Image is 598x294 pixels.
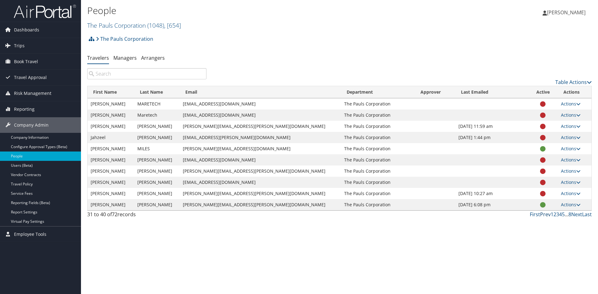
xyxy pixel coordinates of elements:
a: The Pauls Corporation [96,33,153,45]
td: The Pauls Corporation [341,98,415,110]
td: Jahzeel [88,132,134,143]
th: Actions [558,86,591,98]
td: [PERSON_NAME] [134,121,180,132]
a: 4 [559,211,562,218]
span: 72 [112,211,117,218]
a: 5 [562,211,565,218]
a: 2 [553,211,556,218]
a: Last [582,211,592,218]
td: [DATE] 6:08 pm [455,199,528,210]
a: Actions [561,202,581,208]
span: … [565,211,568,218]
td: [DATE] 11:59 am [455,121,528,132]
th: First Name: activate to sort column ascending [88,86,134,98]
span: Employee Tools [14,226,46,242]
th: Approver [415,86,455,98]
td: [PERSON_NAME] [88,154,134,166]
td: [EMAIL_ADDRESS][DOMAIN_NAME] [180,154,341,166]
td: [EMAIL_ADDRESS][PERSON_NAME][DOMAIN_NAME] [180,132,341,143]
td: The Pauls Corporation [341,177,415,188]
a: 1 [551,211,553,218]
span: Risk Management [14,86,51,101]
td: [PERSON_NAME] [134,188,180,199]
a: Next [571,211,582,218]
td: [PERSON_NAME] [88,121,134,132]
span: [PERSON_NAME] [547,9,586,16]
span: Reporting [14,101,35,117]
td: [EMAIL_ADDRESS][DOMAIN_NAME] [180,98,341,110]
div: 31 to 40 of records [87,211,206,221]
a: The Pauls Corporation [87,21,181,30]
td: The Pauls Corporation [341,121,415,132]
td: The Pauls Corporation [341,166,415,177]
td: [PERSON_NAME] [134,132,180,143]
th: Active: activate to sort column ascending [528,86,558,98]
a: Travelers [87,54,109,61]
td: [EMAIL_ADDRESS][DOMAIN_NAME] [180,110,341,121]
span: ( 1048 ) [147,21,164,30]
td: [EMAIL_ADDRESS][DOMAIN_NAME] [180,177,341,188]
a: Actions [561,112,581,118]
td: [PERSON_NAME] [134,154,180,166]
td: [PERSON_NAME] [88,199,134,210]
td: [PERSON_NAME][EMAIL_ADDRESS][PERSON_NAME][DOMAIN_NAME] [180,199,341,210]
a: Actions [561,123,581,129]
td: [PERSON_NAME] [88,110,134,121]
th: Email: activate to sort column ascending [180,86,341,98]
td: [DATE] 10:27 am [455,188,528,199]
a: [PERSON_NAME] [543,3,592,22]
td: The Pauls Corporation [341,154,415,166]
td: [PERSON_NAME] [134,166,180,177]
a: Actions [561,146,581,152]
td: [PERSON_NAME] [88,188,134,199]
span: Travel Approval [14,70,47,85]
a: Actions [561,168,581,174]
td: The Pauls Corporation [341,110,415,121]
a: 8 [568,211,571,218]
td: [PERSON_NAME][EMAIL_ADDRESS][PERSON_NAME][DOMAIN_NAME] [180,121,341,132]
a: Actions [561,179,581,185]
span: Trips [14,38,25,54]
td: [PERSON_NAME] [88,177,134,188]
td: The Pauls Corporation [341,188,415,199]
td: [DATE] 1:44 pm [455,132,528,143]
td: [PERSON_NAME] [88,98,134,110]
a: Actions [561,190,581,196]
td: The Pauls Corporation [341,199,415,210]
td: [PERSON_NAME] [88,143,134,154]
a: Arrangers [141,54,165,61]
a: Managers [113,54,137,61]
td: [PERSON_NAME] [134,199,180,210]
a: Table Actions [555,79,592,86]
td: [PERSON_NAME][EMAIL_ADDRESS][DOMAIN_NAME] [180,143,341,154]
a: Actions [561,134,581,140]
td: MARETECH [134,98,180,110]
a: First [530,211,540,218]
th: Last Emailed: activate to sort column ascending [455,86,528,98]
th: Department: activate to sort column ascending [341,86,415,98]
td: The Pauls Corporation [341,132,415,143]
span: Book Travel [14,54,38,69]
td: [PERSON_NAME] [134,177,180,188]
span: , [ 654 ] [164,21,181,30]
th: Last Name: activate to sort column descending [134,86,180,98]
img: airportal-logo.png [14,4,76,19]
td: [PERSON_NAME] [88,166,134,177]
a: Prev [540,211,551,218]
a: 3 [556,211,559,218]
input: Search [87,68,206,79]
span: Dashboards [14,22,39,38]
td: [PERSON_NAME][EMAIL_ADDRESS][PERSON_NAME][DOMAIN_NAME] [180,188,341,199]
td: Maretech [134,110,180,121]
a: Actions [561,101,581,107]
h1: People [87,4,424,17]
td: The Pauls Corporation [341,143,415,154]
span: Company Admin [14,117,49,133]
a: Actions [561,157,581,163]
td: MILES [134,143,180,154]
td: [PERSON_NAME][EMAIL_ADDRESS][PERSON_NAME][DOMAIN_NAME] [180,166,341,177]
